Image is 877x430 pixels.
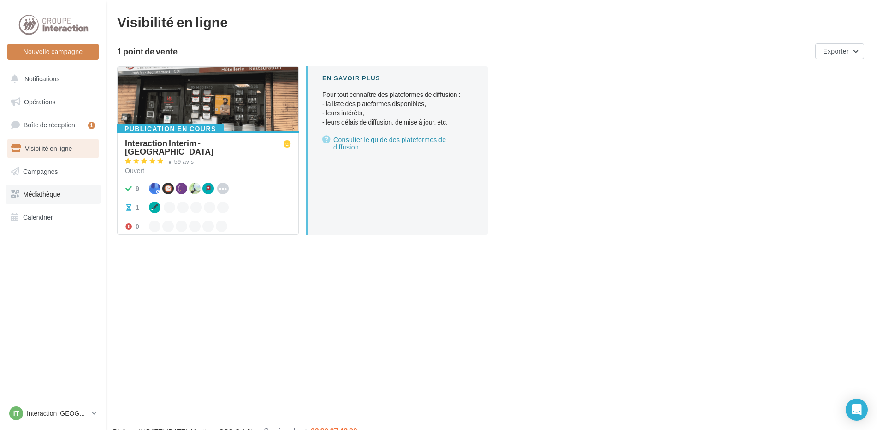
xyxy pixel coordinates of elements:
a: Campagnes [6,162,101,181]
a: Calendrier [6,208,101,227]
a: Opérations [6,92,101,112]
p: Interaction [GEOGRAPHIC_DATA] [27,409,88,418]
li: - leurs intérêts, [322,108,473,118]
a: Visibilité en ligne [6,139,101,158]
p: Pour tout connaître des plateformes de diffusion : [322,90,473,127]
div: En savoir plus [322,74,473,83]
span: Notifications [24,75,59,83]
div: 1 [88,122,95,129]
span: Campagnes [23,167,58,175]
span: Boîte de réception [24,121,75,129]
span: Visibilité en ligne [25,144,72,152]
span: Calendrier [23,213,53,221]
div: 1 [136,203,139,212]
span: Exporter [823,47,849,55]
span: Ouvert [125,167,144,174]
div: 1 point de vente [117,47,812,55]
div: 0 [136,222,139,231]
li: - leurs délais de diffusion, de mise à jour, etc. [322,118,473,127]
div: Interaction Interim - [GEOGRAPHIC_DATA] [125,139,284,155]
a: 59 avis [125,157,291,168]
span: Médiathèque [23,190,60,198]
button: Nouvelle campagne [7,44,99,60]
div: 59 avis [174,159,194,165]
a: Boîte de réception1 [6,115,101,135]
a: Médiathèque [6,185,101,204]
button: Notifications [6,69,97,89]
div: 9 [136,184,139,193]
a: Consulter le guide des plateformes de diffusion [322,134,473,153]
span: IT [13,409,19,418]
button: Exporter [815,43,864,59]
a: IT Interaction [GEOGRAPHIC_DATA] [7,405,99,422]
li: - la liste des plateformes disponibles, [322,99,473,108]
span: Opérations [24,98,55,106]
div: Publication en cours [117,124,224,134]
div: Open Intercom Messenger [846,399,868,421]
div: Visibilité en ligne [117,15,866,29]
